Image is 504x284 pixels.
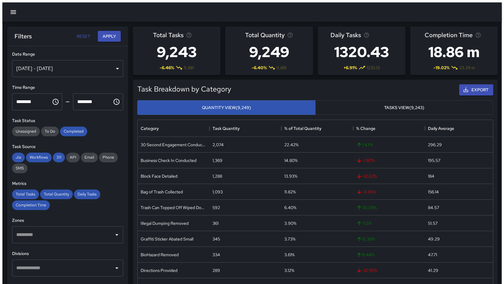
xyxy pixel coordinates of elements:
h3: 18.86 m [425,40,483,64]
h6: Date Range [12,51,123,58]
span: Total Tasks [12,192,39,197]
h6: Metrics [12,180,123,187]
div: 1,369 [212,157,222,163]
span: Total Quantity [40,192,73,197]
div: 1,288 [212,173,222,179]
div: 11.82% [284,189,296,195]
div: Completion Time [12,200,50,210]
span: -7.87 % [356,157,375,163]
span: 1235.13 [367,65,380,71]
div: 592 [212,205,220,211]
span: -12.02 % [356,173,377,179]
span: -6.46 % [160,65,174,71]
div: BioHazard Removed [141,252,179,258]
h5: Task Breakdown by Category [137,84,231,94]
svg: Average number of tasks per day in the selected period, compared to the previous period. [363,32,369,38]
div: 345 [212,236,220,242]
div: 6.40% [284,205,296,211]
span: Workflows [26,155,52,160]
div: Daily Average [425,120,497,137]
span: 20.08 % [356,205,377,211]
div: Business Check In Conducted [141,157,196,163]
div: 13.93% [284,173,297,179]
span: API [66,155,80,160]
span: Total Tasks [153,30,183,40]
div: Directions Provided [141,267,177,273]
div: Block Face Detailed [141,173,177,179]
div: Email [81,153,98,162]
div: 289 [212,267,220,273]
div: Unassigned [12,127,40,136]
button: Choose time, selected time is 11:59 PM [110,96,123,108]
span: Daily Tasks [74,192,100,197]
span: 12.38 % [356,236,375,242]
div: 3.73% [284,236,295,242]
div: 51.57 [428,220,438,226]
span: 1.47 % [356,142,373,148]
button: Apply [98,31,121,42]
h6: Time Range [12,84,123,91]
div: Phone [99,153,118,162]
h6: Zones [12,217,123,224]
svg: Average time taken to complete tasks in the selected period, compared to the previous period. [475,32,481,38]
div: 296.29 [428,142,442,148]
span: Completed [60,129,87,134]
div: Category [138,120,209,137]
div: Graffiti Sticker Abated Small [141,236,193,242]
div: Workflows [26,153,52,162]
span: -19.02 % [433,65,449,71]
div: 195.57 [428,157,440,163]
div: Total Quantity [40,189,73,199]
button: Tasks View(9,243) [315,100,493,115]
h6: Task Status [12,118,123,124]
div: [DATE] - [DATE] [12,60,123,77]
div: Jia [12,153,25,162]
div: SMS [12,163,27,173]
span: Completion Time [425,30,473,40]
div: % of Total Quantity [284,120,321,137]
button: Open [113,264,121,272]
div: % of Total Quantity [281,120,353,137]
div: 184 [428,173,434,179]
h3: 9,243 [153,40,200,64]
div: API [66,153,80,162]
span: -6.40 % [252,65,267,71]
div: Completed [60,127,87,136]
span: SMS [12,166,27,171]
span: Total Quantity [245,30,285,40]
span: Jia [12,155,25,160]
div: 361 [212,220,219,226]
button: Quantity View(9,249) [137,100,315,115]
div: 1,093 [212,189,223,195]
div: 22.42% [284,142,298,148]
div: Daily Average [428,120,454,137]
div: 3.90% [284,220,296,226]
div: 2,074 [212,142,224,148]
span: To Do [41,129,59,134]
div: Trash Can Topped Off Wiped Down [141,205,206,211]
span: Email [81,155,98,160]
h6: Task Source [12,144,123,150]
h6: Filters [14,31,32,41]
span: 8.44 % [356,252,374,258]
span: Completion Time [12,202,50,208]
button: Export [459,84,493,95]
span: -12.95 % [356,267,377,273]
div: 47.71 [428,252,437,258]
div: 3.61% [284,252,295,258]
span: 311 [53,155,65,160]
span: 9,881 [276,65,286,71]
div: 3.12% [284,267,294,273]
div: 14.80% [284,157,298,163]
div: Total Tasks [12,189,39,199]
div: 41.29 [428,267,438,273]
div: Task Quantity [212,120,240,137]
div: 84.57 [428,205,439,211]
h3: 9,249 [245,40,293,64]
span: 9,881 [184,65,194,71]
div: 156.14 [428,189,439,195]
span: 23.29 m [459,65,475,71]
svg: Total number of tasks in the selected period, compared to the previous period. [186,32,192,38]
span: Daily Tasks [330,30,361,40]
div: 334 [212,252,220,258]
